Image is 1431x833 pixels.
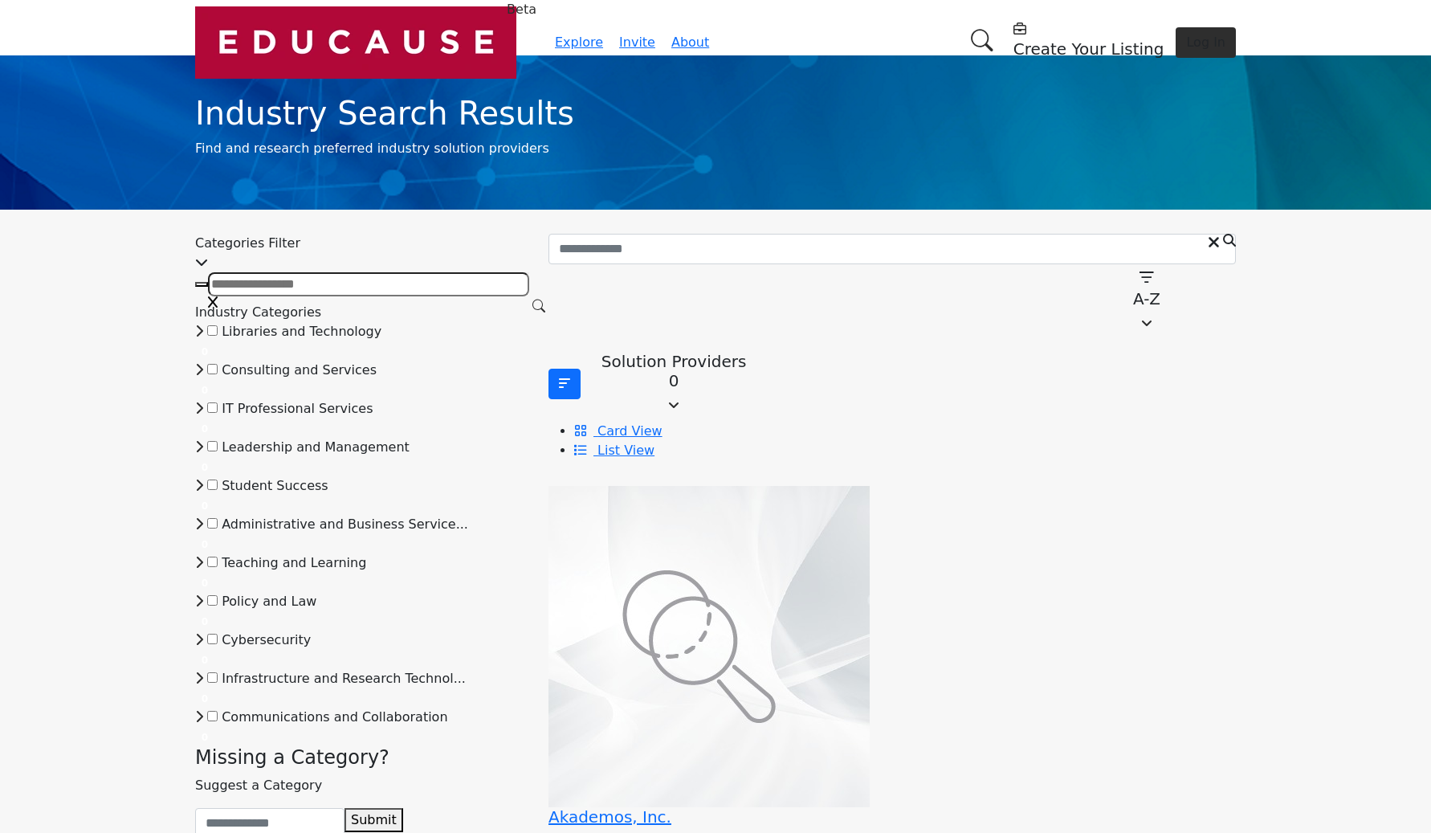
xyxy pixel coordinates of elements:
div: 0 Results For Cybersecurity [195,650,529,669]
a: View Card [574,423,662,439]
img: Akademos, Inc. [548,486,870,807]
a: Search [954,19,1004,62]
div: Create Your Listing [1013,20,1164,59]
input: Select Teaching and Learning checkbox [207,557,218,567]
div: 0 Results For IT Professional Services [195,419,529,438]
div: 0 Results For Policy and Law [195,611,529,631]
span: Teaching and Learning: Technologies and methodologies directly supporting the delivery of educati... [222,555,366,570]
input: Select Libraries and Technology checkbox [207,325,218,336]
a: Explore [555,35,603,50]
li: List View [574,441,1236,460]
span: 0 [195,421,214,437]
span: 0 [195,652,214,668]
div: 0 Results For Infrastructure and Research Technologies [195,688,529,708]
input: Select Communications and Collaboration checkbox [207,711,218,721]
span: Infrastructure and Research Technologies: Foundational technologies and advanced tools supporting... [222,671,466,686]
span: Cybersecurity: Tools, practices, and services for protecting educational institutions' digital as... [222,632,311,647]
span: 0 [195,382,214,398]
a: Beta [195,6,516,79]
a: Invite [619,35,655,50]
button: Submit [344,808,403,832]
span: Student Success: Platforms and services designed to support, track, and enhance student achieveme... [222,478,328,493]
div: 0 Results For Teaching and Learning [195,573,529,592]
span: Policy and Law: Tools and frameworks for ensuring compliance with legal and regulatory requiremen... [222,594,316,609]
input: Select Leadership and Management checkbox [207,441,218,451]
span: 0 [195,575,214,591]
div: 0 Results For Communications and Collaboration [195,727,529,746]
span: IT Professional Services: Specialized technical support, maintenance, and development services fo... [222,401,373,416]
span: Card View [597,423,662,439]
input: Search Keyword [548,234,1236,264]
span: 0 [195,344,214,360]
div: 0 Results For Student Success [195,496,529,515]
span: 0 [195,498,214,514]
input: Select Student Success checkbox [207,480,218,490]
input: Select Cybersecurity checkbox [207,634,218,644]
input: Select Policy and Law checkbox [207,595,218,606]
div: 0 Results For Administrative and Business Services [195,534,529,553]
h6: Beta [507,2,536,17]
span: 0 [195,614,214,630]
input: Select IT Professional Services checkbox [207,402,218,413]
span: Leadership and Management: Tools and strategies for effective governance, decision-making, and or... [222,439,410,455]
span: Libraries and Technology: Systems and resources for managing and accessing educational materials ... [222,324,381,339]
button: Log In [1176,27,1236,58]
span: List View [597,443,654,458]
h1: Industry Search Results [195,94,1236,133]
input: Select Administrative and Business Services checkbox [207,518,218,529]
h2: Missing a Category? [195,746,529,776]
span: 0 [195,691,214,707]
input: Select Consulting and Services checkbox [207,364,218,374]
p: A-Z [1068,289,1225,308]
span: Log In [1186,35,1225,50]
span: Industry Categories [195,304,321,320]
p: Find and research preferred industry solution providers [195,139,1236,158]
span: Communications and Collaboration: Tools and platforms facilitating information exchange and teamw... [222,709,447,725]
span: 0 [195,459,214,476]
span: Suggest a Category [195,778,322,793]
div: 0 Results For Consulting and Services [195,380,529,399]
input: Search Category [208,272,529,296]
button: Solution Providers 0 [585,346,763,422]
button: Filter categories [548,369,581,399]
span: Consulting and Services: Professional guidance and support for implementing and optimizing educat... [222,362,377,378]
h5: Create Your Listing [1013,39,1164,59]
span: Administrative and Business Services: Software and systems for managing institutional operations,... [222,517,468,532]
span: Categories Filter [195,235,300,251]
button: A-Z [1058,264,1236,340]
span: 0 [195,537,214,553]
div: 0 Results For Libraries and Technology [195,341,529,361]
a: View List [574,443,654,458]
p: Solution Providers 0 [595,352,752,390]
span: 0 [195,729,214,745]
div: 0 Results For Leadership and Management [195,457,529,476]
input: Select Infrastructure and Research Technologies checkbox [207,672,218,683]
img: Site Logo [195,6,516,79]
li: Card View [574,422,1236,441]
a: About [671,35,709,50]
